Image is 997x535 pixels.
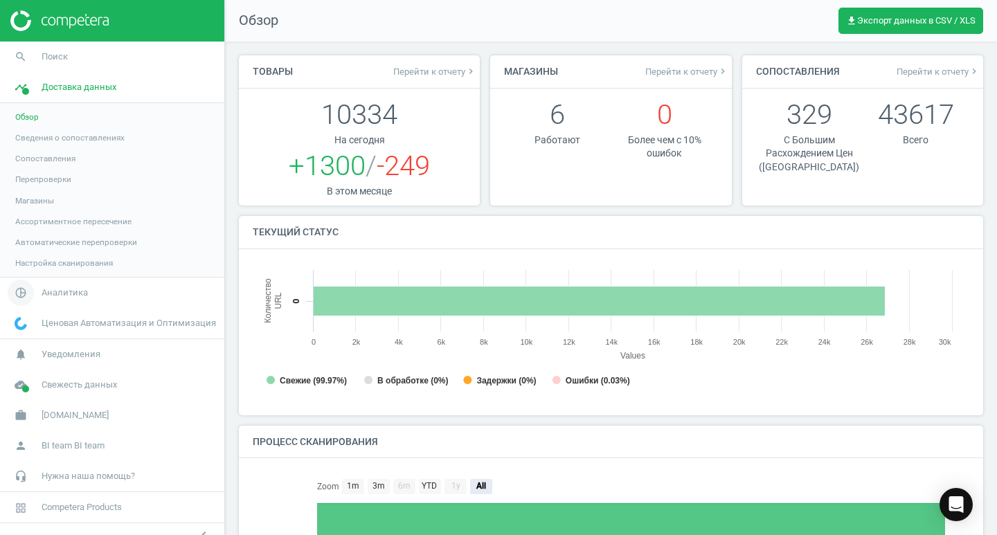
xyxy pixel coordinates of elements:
[645,66,728,77] span: Перейти к отчету
[393,66,476,77] a: Перейти к отчетуkeyboard_arrow_right
[969,66,980,77] i: keyboard_arrow_right
[42,439,105,452] span: BI team BI team
[756,96,863,134] p: 329
[465,66,476,77] i: keyboard_arrow_right
[611,134,718,161] p: Более чем с 10% ошибок
[611,96,718,134] p: 0
[398,481,411,491] text: 6m
[15,317,27,330] img: wGWNvw8QSZomAAAAABJRU5ErkJggg==
[15,174,71,185] span: Перепроверки
[347,481,359,491] text: 1m
[8,280,34,306] i: pie_chart_outlined
[239,55,307,88] h4: Товары
[563,338,575,346] text: 12k
[377,149,430,182] span: -249
[8,433,34,459] i: person
[451,481,460,491] text: 1y
[42,287,88,299] span: Аналитика
[490,55,572,88] h4: Магазины
[8,463,34,489] i: headset_mic
[15,111,39,123] span: Обзор
[317,482,339,491] text: Zoom
[863,134,969,147] p: Всего
[312,338,316,346] text: 0
[717,66,728,77] i: keyboard_arrow_right
[904,338,916,346] text: 28k
[42,317,216,329] span: Ценовая Автоматизация и Оптимизация
[10,10,109,31] img: ajHJNr6hYgQAAAAASUVORK5CYII=
[42,501,122,514] span: Competera Products
[291,298,301,303] text: 0
[438,338,446,346] text: 6k
[648,338,661,346] text: 16k
[8,44,34,70] i: search
[520,338,532,346] text: 10k
[566,376,630,386] tspan: Ошибки (0.03%)
[863,96,969,134] p: 43617
[620,351,645,361] tspan: Values
[280,376,347,386] tspan: Свежие (99.97%)
[15,195,54,206] span: Магазины
[846,15,857,26] i: get_app
[897,66,980,77] span: Перейти к отчету
[253,134,466,147] p: На сегодня
[395,338,403,346] text: 4k
[15,153,75,164] span: Сопоставления
[504,96,611,134] p: 6
[775,338,788,346] text: 22k
[480,338,488,346] text: 8k
[742,55,854,88] h4: Сопоставления
[42,51,68,63] span: Поиск
[15,257,113,269] span: Настройка сканирования
[838,8,983,34] button: get_appЭкспорт данных в CSV / XLS
[352,338,361,346] text: 2k
[273,292,283,309] tspan: URL
[15,132,125,143] span: Сведения о сопоставлениях
[15,237,137,248] span: Автоматические перепроверки
[377,376,448,386] tspan: В обработке (0%)
[239,216,352,248] h4: Текущий статус
[372,481,385,491] text: 3m
[846,15,976,26] span: Экспорт данных в CSV / XLS
[940,488,973,521] div: Open Intercom Messenger
[605,338,618,346] text: 14k
[42,470,135,482] span: Нужна наша помощь?
[8,74,34,100] i: timeline
[289,149,366,182] span: +1300
[476,376,536,386] tspan: Задержки (0%)
[253,96,466,134] p: 10334
[733,338,746,346] text: 20k
[690,338,703,346] text: 18k
[42,379,117,391] span: Свежесть данных
[263,278,273,323] tspan: Количество
[422,481,437,491] text: YTD
[253,185,466,198] p: В этом месяце
[225,11,278,30] span: Обзор
[8,402,34,428] i: work
[861,338,873,346] text: 26k
[476,481,486,491] text: All
[645,66,728,77] a: Перейти к отчетуkeyboard_arrow_right
[42,409,109,421] span: [DOMAIN_NAME]
[939,338,951,346] text: 30k
[897,66,980,77] a: Перейти к отчетуkeyboard_arrow_right
[239,426,392,458] h4: Процесс сканирования
[15,216,132,227] span: Ассортиментное пересечение
[42,348,100,361] span: Уведомления
[366,149,377,182] span: /
[42,81,116,93] span: Доставка данных
[393,66,476,77] span: Перейти к отчету
[504,134,611,147] p: Работают
[8,372,34,398] i: cloud_done
[818,338,831,346] text: 24k
[756,134,863,174] p: С Большим Расхождением Цен ([GEOGRAPHIC_DATA])
[8,341,34,368] i: notifications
